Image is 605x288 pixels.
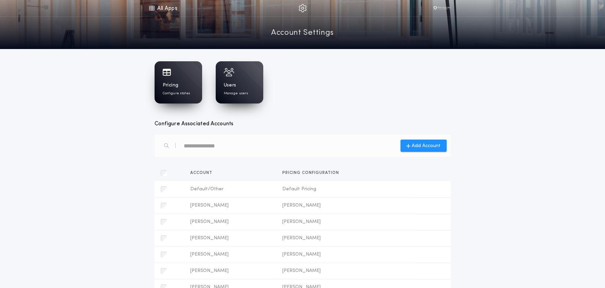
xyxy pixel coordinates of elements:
[163,82,179,89] h1: Pricing
[163,91,190,96] p: Configure states
[190,235,271,242] span: [PERSON_NAME]
[282,202,410,209] span: [PERSON_NAME]
[282,171,342,175] span: Pricing configuration
[190,268,271,274] span: [PERSON_NAME]
[299,4,307,12] img: img
[190,186,271,193] span: Default/Other
[216,61,263,103] a: UsersManage users
[190,171,215,175] span: Account
[432,5,452,12] img: vs-icon
[190,202,271,209] span: [PERSON_NAME]
[282,235,410,242] span: [PERSON_NAME]
[282,268,410,274] span: [PERSON_NAME]
[190,219,271,225] span: [PERSON_NAME]
[271,27,334,39] a: Account Settings
[224,91,248,96] p: Manage users
[401,140,447,152] button: Add Account
[155,120,451,128] h3: Configure Associated Accounts
[282,251,410,258] span: [PERSON_NAME]
[412,142,441,149] span: Add Account
[155,61,202,103] a: PricingConfigure states
[282,219,410,225] span: [PERSON_NAME]
[224,82,236,89] h1: Users
[282,186,410,193] span: Default Pricing
[190,251,271,258] span: [PERSON_NAME]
